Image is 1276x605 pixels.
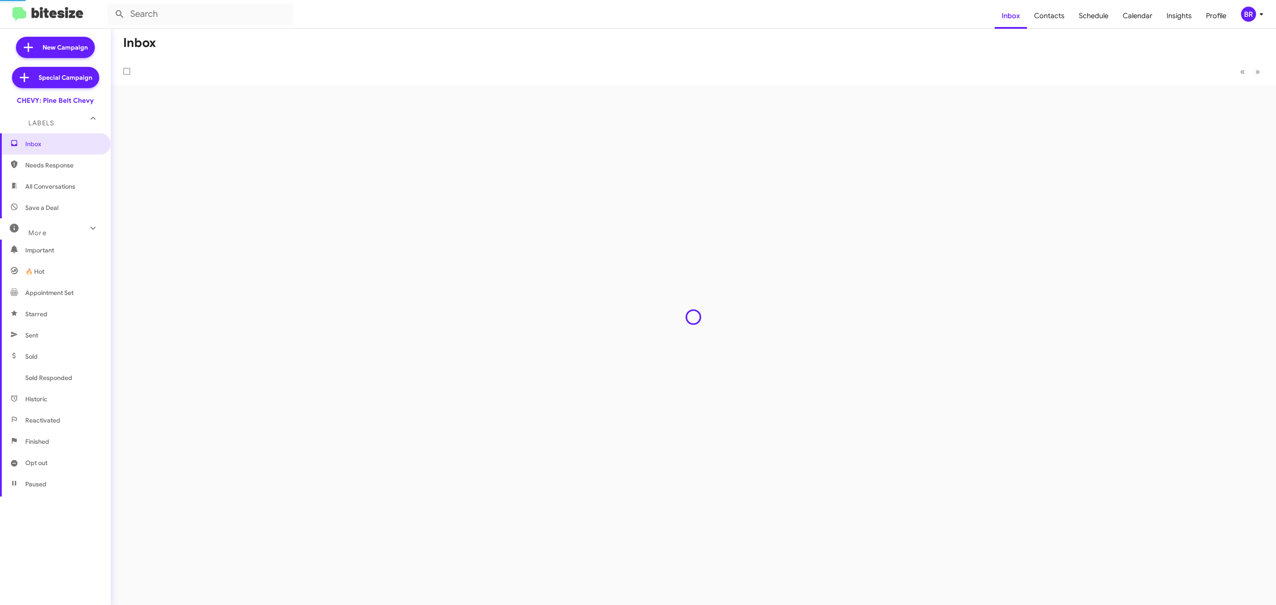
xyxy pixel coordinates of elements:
span: Special Campaign [39,73,92,82]
button: Next [1250,62,1265,81]
span: New Campaign [43,43,88,52]
span: Labels [28,119,54,127]
span: Starred [25,310,47,318]
span: » [1255,66,1260,77]
a: Insights [1159,3,1199,29]
div: BR [1241,7,1256,22]
span: Needs Response [25,161,101,170]
span: Appointment Set [25,288,74,297]
span: 🔥 Hot [25,267,44,276]
span: More [28,229,47,237]
span: « [1240,66,1245,77]
span: Inbox [25,140,101,148]
a: Inbox [995,3,1027,29]
span: Finished [25,437,49,446]
span: Save a Deal [25,203,58,212]
input: Search [107,4,293,25]
span: Historic [25,395,47,403]
span: All Conversations [25,182,75,191]
nav: Page navigation example [1235,62,1265,81]
button: BR [1233,7,1266,22]
span: Sold Responded [25,373,72,382]
div: CHEVY: Pine Belt Chevy [17,96,94,105]
a: Profile [1199,3,1233,29]
button: Previous [1235,62,1250,81]
a: Calendar [1116,3,1159,29]
a: Special Campaign [12,67,99,88]
span: Sent [25,331,38,340]
span: Paused [25,480,47,489]
a: Schedule [1072,3,1116,29]
h1: Inbox [123,36,156,50]
span: Sold [25,352,38,361]
a: New Campaign [16,37,95,58]
span: Reactivated [25,416,60,425]
a: Contacts [1027,3,1072,29]
span: Important [25,246,101,255]
span: Opt out [25,458,47,467]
